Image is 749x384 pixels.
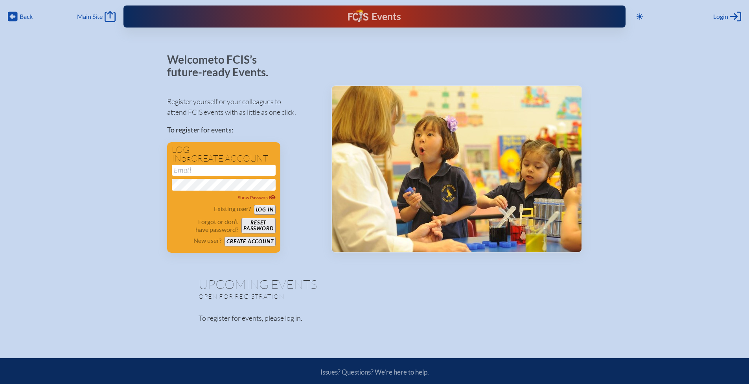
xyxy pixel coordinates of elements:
span: Main Site [77,13,103,20]
p: Register yourself or your colleagues to attend FCIS events with as little as one click. [167,96,318,118]
input: Email [172,165,276,176]
p: Issues? Questions? We’re here to help. [236,368,513,376]
p: Existing user? [214,205,251,213]
h1: Log in create account [172,145,276,163]
p: Welcome to FCIS’s future-ready Events. [167,53,277,78]
p: Open for registration [199,292,406,300]
span: Login [713,13,728,20]
div: FCIS Events — Future ready [261,9,487,24]
button: Log in [254,205,276,215]
h1: Upcoming Events [199,278,551,290]
img: Events [332,86,582,252]
p: To register for events, please log in. [199,313,551,323]
span: Show Password [238,195,276,200]
button: Create account [225,237,275,246]
span: Back [20,13,33,20]
p: New user? [193,237,221,244]
a: Main Site [77,11,116,22]
p: Forgot or don’t have password? [172,218,239,233]
span: or [181,155,191,163]
p: To register for events: [167,125,318,135]
button: Resetpassword [241,218,275,233]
